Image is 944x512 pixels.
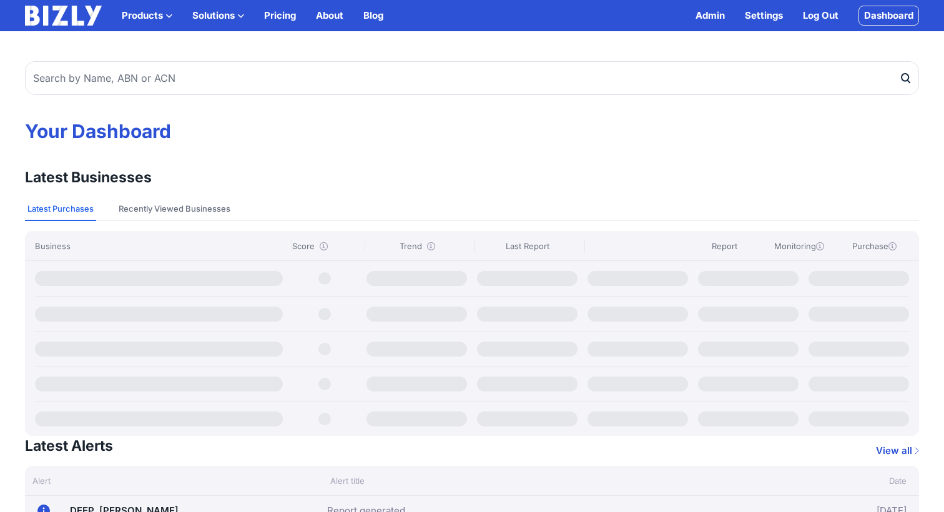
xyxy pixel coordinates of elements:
nav: Tabs [25,197,919,221]
a: View all [876,443,919,458]
button: Products [122,8,172,23]
a: Log Out [803,8,838,23]
button: Latest Purchases [25,197,96,221]
h3: Latest Alerts [25,436,113,456]
a: Blog [363,8,383,23]
div: Business [35,240,287,252]
a: Settings [745,8,783,23]
a: Pricing [264,8,296,23]
button: Solutions [192,8,244,23]
h3: Latest Businesses [25,167,152,187]
a: Dashboard [858,6,919,26]
div: Date [770,475,919,487]
input: Search by Name, ABN or ACN [25,61,919,95]
h1: Your Dashboard [25,120,919,142]
div: Purchase [839,240,909,252]
div: Report [689,240,759,252]
div: Last Report [474,240,579,252]
div: Trend [365,240,470,252]
a: About [316,8,343,23]
div: Alert title [323,475,770,487]
a: Admin [696,8,725,23]
div: Monitoring [764,240,834,252]
div: Score [292,240,360,252]
div: Alert [25,475,323,487]
button: Recently Viewed Businesses [116,197,233,221]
